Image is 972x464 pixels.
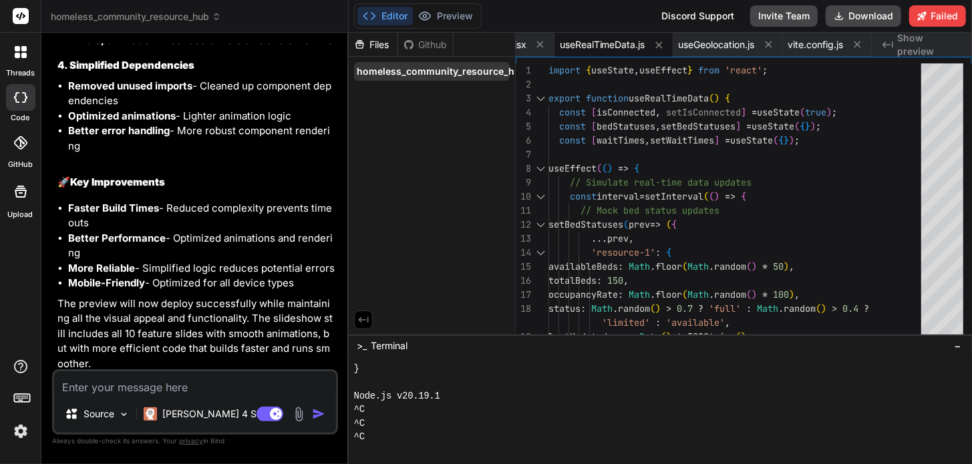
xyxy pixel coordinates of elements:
[591,120,597,132] span: [
[57,296,335,372] p: The preview will now deploy successfully while maintaining all the visual appeal and functionalit...
[666,330,671,342] span: )
[68,231,335,261] li: - Optimized animations and rendering
[741,330,746,342] span: )
[162,407,262,421] p: [PERSON_NAME] 4 S..
[559,134,586,146] span: const
[698,302,703,314] span: ?
[709,302,741,314] span: 'full'
[607,162,613,174] span: )
[789,260,794,272] span: ,
[144,407,157,421] img: Claude 4 Sonnet
[516,218,531,232] div: 12
[736,330,741,342] span: (
[586,64,591,76] span: {
[629,92,709,104] span: useRealTimeData
[778,134,784,146] span: {
[516,288,531,302] div: 17
[398,38,453,51] div: Github
[516,190,531,204] div: 10
[639,64,687,76] span: useEffect
[826,5,901,27] button: Download
[752,288,757,300] span: )
[70,176,165,188] strong: Key Improvements
[8,159,33,170] label: GitHub
[653,5,742,27] div: Discord Support
[650,288,655,300] span: .
[591,134,597,146] span: [
[68,262,135,274] strong: More Reliable
[618,162,629,174] span: =>
[516,77,531,91] div: 2
[597,106,655,118] span: isConnected
[661,330,666,342] span: (
[645,134,650,146] span: ,
[805,120,810,132] span: }
[816,302,821,314] span: (
[661,120,736,132] span: setBedStatuses
[68,33,156,46] strong: Build optimization
[607,274,623,286] span: 150
[709,260,714,272] span: .
[788,38,844,51] span: vite.config.js
[548,260,618,272] span: availableBeds
[586,92,629,104] span: function
[671,218,677,230] span: {
[725,190,736,202] span: =>
[682,288,687,300] span: (
[84,407,114,421] p: Source
[752,106,757,118] span: =
[650,134,714,146] span: setWaitTimes
[597,162,602,174] span: (
[597,190,639,202] span: interval
[677,330,736,342] span: toISOString
[752,260,757,272] span: )
[736,120,741,132] span: ]
[354,403,365,416] span: ^C
[666,218,671,230] span: (
[516,120,531,134] div: 5
[548,92,581,104] span: export
[597,134,645,146] span: waitTimes
[516,274,531,288] div: 16
[629,260,650,272] span: Math
[623,218,629,230] span: (
[789,288,794,300] span: )
[655,302,661,314] span: )
[752,120,794,132] span: useState
[741,190,746,202] span: {
[650,302,655,314] span: (
[773,134,778,146] span: (
[709,288,714,300] span: .
[639,330,661,342] span: Date
[6,67,35,79] label: threads
[516,302,531,316] div: 18
[68,124,335,154] li: - More robust component rendering
[516,63,531,77] div: 1
[516,148,531,162] div: 7
[794,288,800,300] span: ,
[725,316,730,328] span: ,
[354,362,359,375] span: }
[516,232,531,246] div: 13
[118,409,130,420] img: Pick Models
[634,64,639,76] span: ,
[679,38,755,51] span: useGeolocation.js
[757,302,778,314] span: Math
[623,274,629,286] span: ,
[655,316,661,328] span: :
[746,260,752,272] span: (
[789,134,794,146] span: )
[570,190,597,202] span: const
[655,288,682,300] span: floor
[52,435,338,447] p: Always double-check its answers. Your in Bind
[602,316,650,328] span: 'limited'
[548,64,581,76] span: import
[629,218,650,230] span: prev
[618,260,623,272] span: :
[618,330,634,342] span: new
[805,106,826,118] span: true
[516,176,531,190] div: 9
[312,407,325,421] img: icon
[634,162,639,174] span: {
[800,120,805,132] span: {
